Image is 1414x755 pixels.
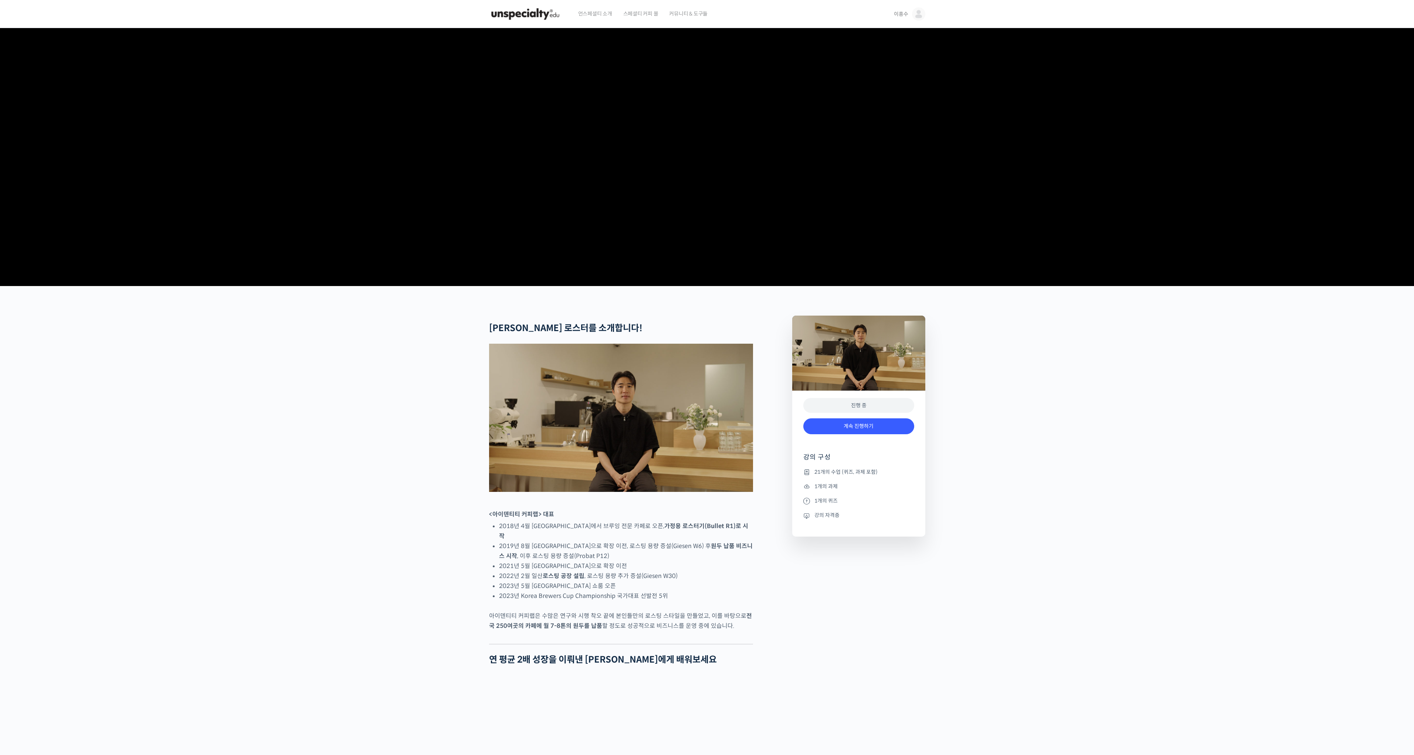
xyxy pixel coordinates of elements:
li: 2021년 5월 [GEOGRAPHIC_DATA]으로 확장 이전 [499,561,753,571]
strong: 로스팅 공장 설립 [543,572,584,580]
span: 이흥수 [894,11,908,17]
li: 2023년 Korea Brewers Cup Championship 국가대표 선발전 5위 [499,591,753,601]
li: 1개의 퀴즈 [803,496,914,505]
div: 진행 중 [803,398,914,413]
p: 아이덴티티 커피랩은 수많은 연구와 시행 착오 끝에 본인들만의 로스팅 스타일을 만들었고, 이를 바탕으로 할 정도로 성공적으로 비즈니스를 운영 중에 있습니다. [489,611,753,631]
a: 계속 진행하기 [803,418,914,434]
li: 21개의 수업 (퀴즈, 과제 포함) [803,467,914,476]
li: 1개의 과제 [803,482,914,491]
li: 2019년 8월 [GEOGRAPHIC_DATA]으로 확장 이전, 로스팅 용량 증설(Giesen W6) 후 , 이후 로스팅 용량 증설(Probat P12) [499,541,753,561]
li: 2023년 5월 [GEOGRAPHIC_DATA] 쇼룸 오픈 [499,581,753,591]
strong: <아이덴티티 커피랩> 대표 [489,510,554,518]
h4: 강의 구성 [803,453,914,467]
li: 강의 자격증 [803,511,914,520]
li: 2022년 2월 일산 , 로스팅 용량 추가 증설(Giesen W30) [499,571,753,581]
h2: [PERSON_NAME] 로스터를 소개합니다! [489,323,753,334]
h2: 연 평균 2배 성장을 이뤄낸 [PERSON_NAME]에게 배워보세요 [489,654,753,665]
li: 2018년 4월 [GEOGRAPHIC_DATA]에서 브루잉 전문 카페로 오픈, [499,521,753,541]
